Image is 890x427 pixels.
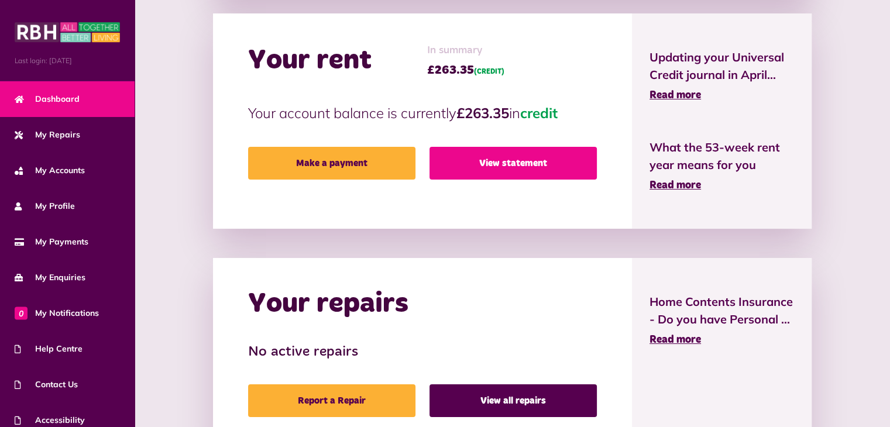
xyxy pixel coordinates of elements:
span: In summary [427,43,504,58]
a: Home Contents Insurance - Do you have Personal ... Read more [650,293,794,348]
h3: No active repairs [248,344,597,361]
span: Home Contents Insurance - Do you have Personal ... [650,293,794,328]
span: Read more [650,90,701,101]
img: MyRBH [15,20,120,44]
span: My Accounts [15,164,85,177]
span: £263.35 [427,61,504,79]
p: Your account balance is currently in [248,102,597,123]
span: Read more [650,180,701,191]
span: (CREDIT) [474,68,504,75]
a: View statement [429,147,597,180]
span: My Enquiries [15,271,85,284]
h2: Your rent [248,44,372,78]
span: What the 53-week rent year means for you [650,139,794,174]
span: My Payments [15,236,88,248]
a: Make a payment [248,147,415,180]
a: View all repairs [429,384,597,417]
a: Updating your Universal Credit journal in April... Read more [650,49,794,104]
span: Contact Us [15,378,78,391]
span: My Profile [15,200,75,212]
a: Report a Repair [248,384,415,417]
h2: Your repairs [248,287,408,321]
a: What the 53-week rent year means for you Read more [650,139,794,194]
span: My Notifications [15,307,99,319]
span: Dashboard [15,93,80,105]
span: Updating your Universal Credit journal in April... [650,49,794,84]
strong: £263.35 [456,104,509,122]
span: Last login: [DATE] [15,56,120,66]
span: Read more [650,335,701,345]
span: 0 [15,307,28,319]
span: Accessibility [15,414,85,426]
span: credit [520,104,558,122]
span: My Repairs [15,129,80,141]
span: Help Centre [15,343,83,355]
